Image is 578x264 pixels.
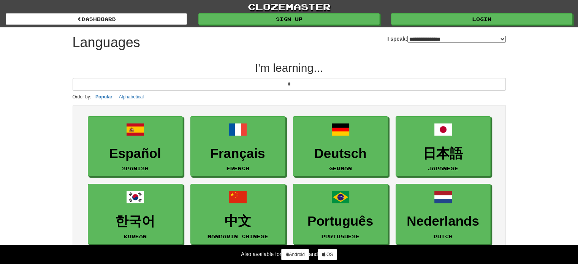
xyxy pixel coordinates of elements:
[428,166,458,171] small: Japanese
[73,35,140,50] h1: Languages
[195,146,281,161] h3: Français
[400,214,486,229] h3: Nederlands
[396,116,491,177] a: 日本語Japanese
[93,93,115,101] button: Popular
[297,146,384,161] h3: Deutsch
[293,116,388,177] a: DeutschGerman
[190,184,285,244] a: 中文Mandarin Chinese
[281,249,309,260] a: Android
[329,166,352,171] small: German
[396,184,491,244] a: NederlandsDutch
[297,214,384,229] h3: Português
[400,146,486,161] h3: 日本語
[387,35,505,43] label: I speak:
[207,234,268,239] small: Mandarin Chinese
[190,116,285,177] a: FrançaisFrench
[226,166,249,171] small: French
[318,249,337,260] a: iOS
[73,62,506,74] h2: I'm learning...
[73,94,92,100] small: Order by:
[293,184,388,244] a: PortuguêsPortuguese
[434,234,453,239] small: Dutch
[117,93,146,101] button: Alphabetical
[6,13,187,25] a: dashboard
[321,234,359,239] small: Portuguese
[195,214,281,229] h3: 中文
[198,13,380,25] a: Sign up
[122,166,149,171] small: Spanish
[391,13,572,25] a: Login
[88,116,183,177] a: EspañolSpanish
[92,214,179,229] h3: 한국어
[88,184,183,244] a: 한국어Korean
[124,234,147,239] small: Korean
[92,146,179,161] h3: Español
[407,36,506,43] select: I speak:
